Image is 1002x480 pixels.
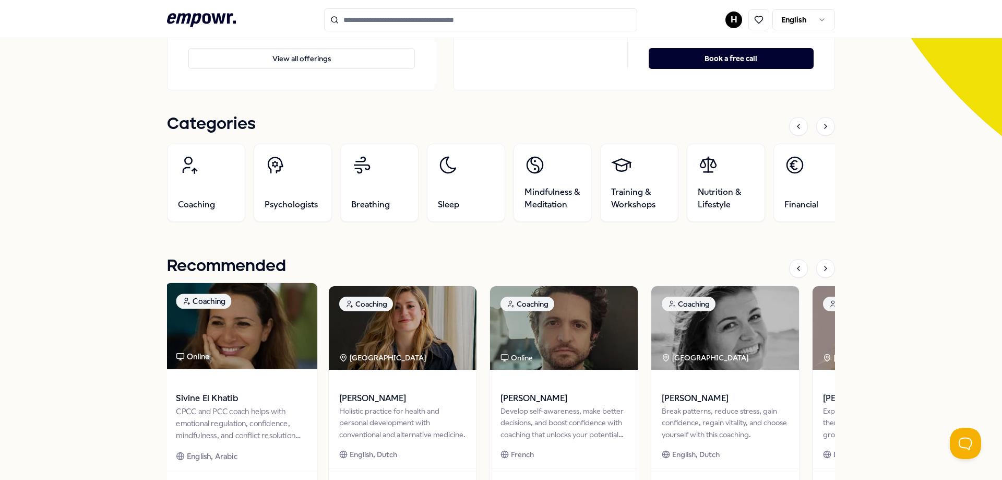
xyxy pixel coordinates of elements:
[178,198,215,211] span: Coaching
[254,144,332,222] a: Psychologists
[649,48,814,69] button: Book a free call
[329,286,476,370] img: package image
[176,405,306,441] div: CPCC and PCC coach helps with emotional regulation, confidence, mindfulness, and conflict resolut...
[514,144,592,222] a: Mindfulness & Meditation
[662,297,715,311] div: Coaching
[339,352,428,364] div: [GEOGRAPHIC_DATA]
[823,352,912,364] div: [GEOGRAPHIC_DATA]
[339,405,466,440] div: Holistic practice for health and personal development with conventional and alternative medicine.
[339,297,393,311] div: Coaching
[524,186,581,211] span: Mindfulness & Meditation
[823,405,950,440] div: Experienced (relationship) coach and therapist. Assists with personal growth and leadership, rela...
[490,286,638,370] img: package image
[500,297,554,311] div: Coaching
[188,48,415,69] button: View all offerings
[339,392,466,405] span: [PERSON_NAME]
[188,31,415,69] a: View all offerings
[511,449,534,460] span: French
[725,11,742,28] button: H
[813,286,960,370] img: package image
[176,350,209,362] div: Online
[167,253,286,279] h1: Recommended
[773,144,852,222] a: Financial
[662,405,789,440] div: Break patterns, reduce stress, gain confidence, regain vitality, and choose yourself with this co...
[662,392,789,405] span: [PERSON_NAME]
[833,449,854,460] span: Dutch
[651,286,799,370] img: package image
[265,198,318,211] span: Psychologists
[176,294,231,309] div: Coaching
[427,144,505,222] a: Sleep
[611,186,667,211] span: Training & Workshops
[823,392,950,405] span: [PERSON_NAME]
[167,144,245,222] a: Coaching
[176,392,306,405] span: Sivine El Khatib
[784,198,818,211] span: Financial
[165,283,317,369] img: package image
[950,428,981,459] iframe: Help Scout Beacon - Open
[167,111,256,137] h1: Categories
[187,450,237,462] span: English, Arabic
[351,198,390,211] span: Breathing
[438,198,459,211] span: Sleep
[340,144,419,222] a: Breathing
[687,144,765,222] a: Nutrition & Lifestyle
[698,186,754,211] span: Nutrition & Lifestyle
[500,352,533,364] div: Online
[672,449,720,460] span: English, Dutch
[600,144,678,222] a: Training & Workshops
[823,297,877,311] div: Coaching
[324,8,637,31] input: Search for products, categories or subcategories
[662,352,750,364] div: [GEOGRAPHIC_DATA]
[350,449,397,460] span: English, Dutch
[500,405,627,440] div: Develop self-awareness, make better decisions, and boost confidence with coaching that unlocks yo...
[500,392,627,405] span: [PERSON_NAME]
